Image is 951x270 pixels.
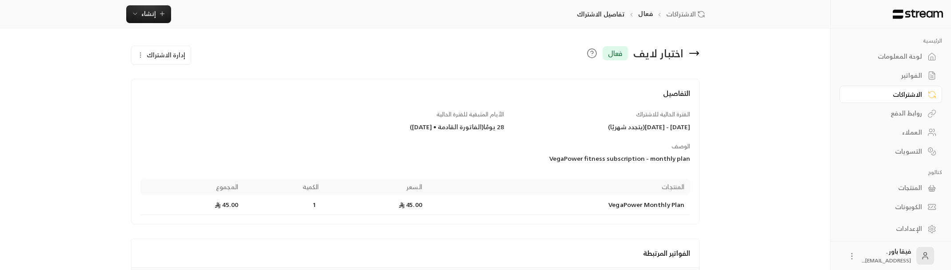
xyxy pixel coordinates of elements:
p: الرئيسية [839,37,942,44]
div: VegaPower fitness subscription - monthly plan [420,154,690,163]
th: السعر [324,179,428,195]
a: لوحة المعلومات [839,48,942,65]
a: الاشتراكات [666,10,708,19]
span: 1 [310,200,319,209]
nav: breadcrumb [577,9,708,19]
h4: الفواتير المرتبطة [140,248,690,258]
div: الفواتير [851,71,922,80]
td: VegaPower Monthly Plan [428,195,690,215]
h4: التفاصيل [140,88,690,107]
a: الكوبونات [839,199,942,216]
td: 45.00 [140,195,244,215]
td: 45.00 [324,195,428,215]
a: الإعدادات [839,220,942,238]
th: الكمية [244,179,324,195]
button: إدارة الاشتراك [132,46,191,64]
th: المنتجات [428,179,690,195]
img: Logo [892,9,944,19]
a: العملاء [839,124,942,141]
span: إنشاء [141,8,156,19]
div: المنتجات [851,183,922,192]
a: فعال [638,8,653,19]
a: المنتجات [839,179,942,197]
div: الإعدادات [851,224,922,233]
div: فيقا باور . [862,247,911,265]
div: التسويات [851,147,922,156]
table: Products [140,179,690,215]
a: الاشتراكات [839,86,942,103]
div: 28 يومًا ( الفاتورة القادمة • [DATE] ) [326,123,503,131]
div: العملاء [851,128,922,137]
p: كتالوج [839,169,942,176]
a: الفواتير [839,67,942,84]
button: إنشاء [126,5,171,23]
div: روابط الدفع [851,109,922,118]
p: تفاصيل الاشتراك [577,10,625,19]
span: [EMAIL_ADDRESS].... [862,256,911,265]
div: لوحة المعلومات [851,52,922,61]
div: الكوبونات [851,202,922,211]
span: الفترة الحالية للاشتراك [636,109,690,119]
div: [DATE] - [DATE] ( يتجدد شهريًا ) [512,123,690,131]
th: المجموع [140,179,244,195]
span: الوصف [671,141,690,151]
span: الأيام المتبقية للفترة الحالية [436,109,504,119]
span: إدارة الاشتراك [147,49,185,60]
div: اختبار لايف [633,46,683,60]
span: فعال [608,48,623,59]
div: الاشتراكات [851,90,922,99]
a: التسويات [839,143,942,160]
a: روابط الدفع [839,105,942,122]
